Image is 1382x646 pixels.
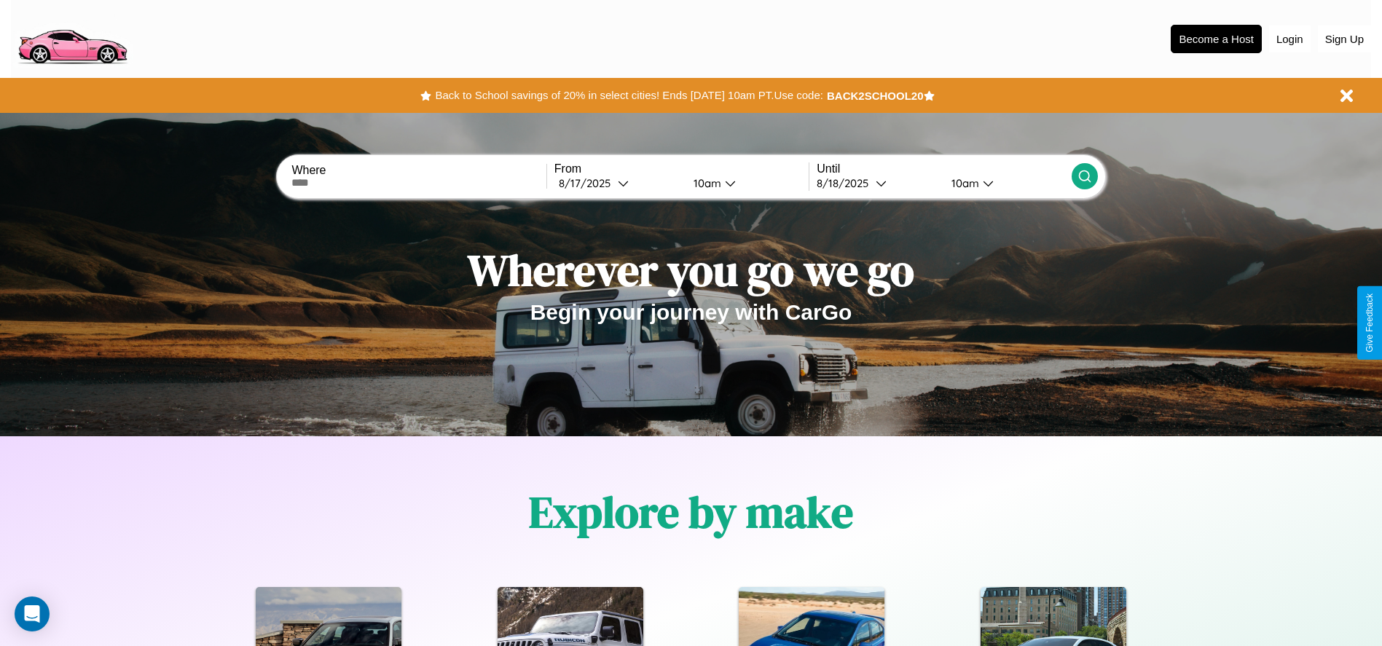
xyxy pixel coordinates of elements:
[827,90,924,102] b: BACK2SCHOOL20
[686,176,725,190] div: 10am
[1171,25,1262,53] button: Become a Host
[817,162,1071,176] label: Until
[940,176,1072,191] button: 10am
[11,7,133,68] img: logo
[1318,25,1371,52] button: Sign Up
[554,162,809,176] label: From
[817,176,876,190] div: 8 / 18 / 2025
[559,176,618,190] div: 8 / 17 / 2025
[529,482,853,542] h1: Explore by make
[682,176,809,191] button: 10am
[1365,294,1375,352] div: Give Feedback
[291,164,546,177] label: Where
[15,596,50,631] div: Open Intercom Messenger
[554,176,682,191] button: 8/17/2025
[431,85,826,106] button: Back to School savings of 20% in select cities! Ends [DATE] 10am PT.Use code:
[1269,25,1311,52] button: Login
[944,176,983,190] div: 10am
